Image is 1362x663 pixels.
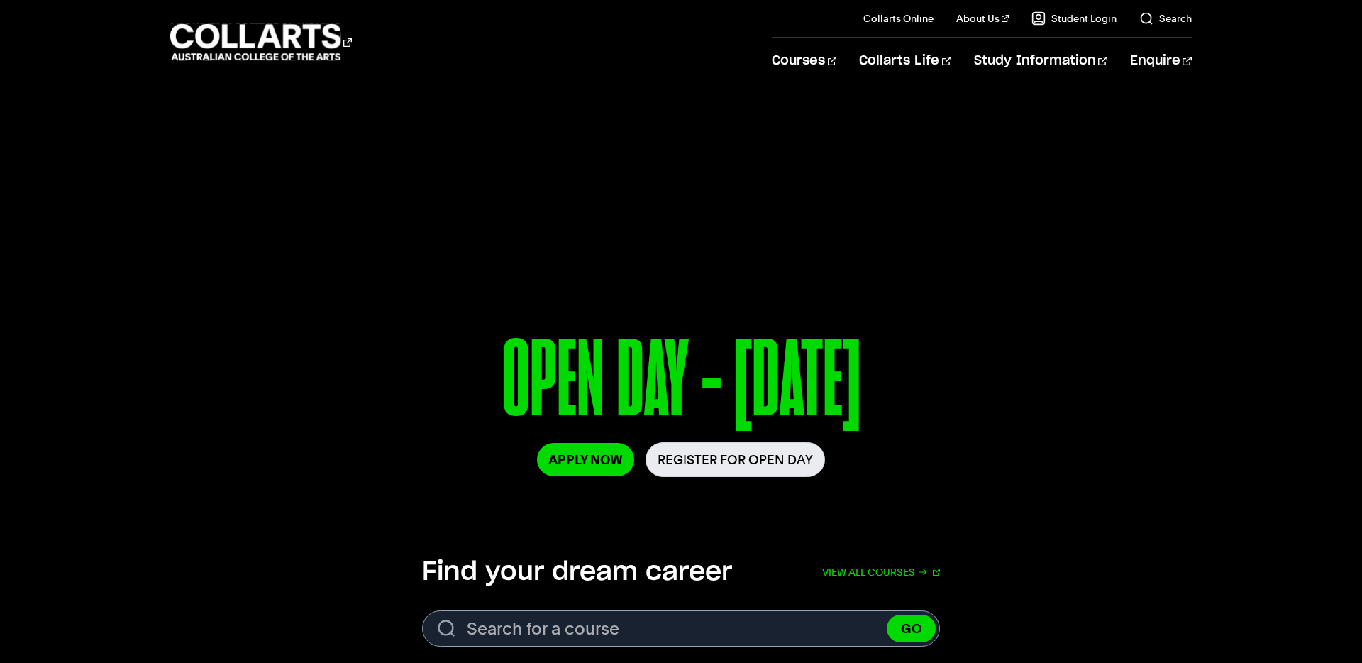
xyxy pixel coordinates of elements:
[887,615,936,642] button: GO
[170,22,352,62] div: Go to homepage
[863,11,934,26] a: Collarts Online
[772,38,836,84] a: Courses
[974,38,1107,84] a: Study Information
[422,557,732,588] h2: Find your dream career
[822,557,940,588] a: View all courses
[1130,38,1192,84] a: Enquire
[286,325,1076,442] p: OPEN DAY - [DATE]
[422,610,940,647] input: Search for a course
[1031,11,1117,26] a: Student Login
[537,443,634,476] a: Apply Now
[1139,11,1192,26] a: Search
[859,38,951,84] a: Collarts Life
[422,610,940,647] form: Search
[646,442,825,477] a: Register for Open Day
[956,11,1009,26] a: About Us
